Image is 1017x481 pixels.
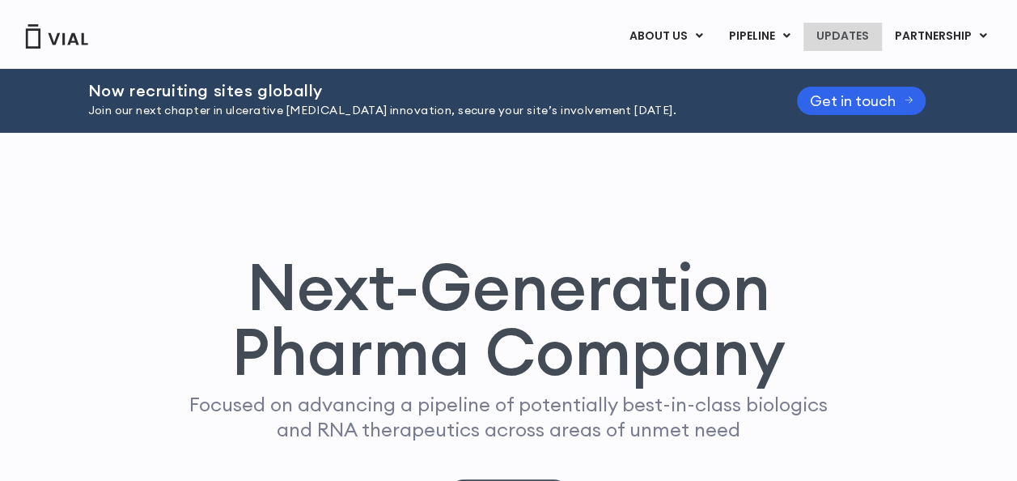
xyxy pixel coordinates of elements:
p: Join our next chapter in ulcerative [MEDICAL_DATA] innovation, secure your site’s involvement [DA... [88,102,756,120]
a: UPDATES [803,23,881,50]
p: Focused on advancing a pipeline of potentially best-in-class biologics and RNA therapeutics acros... [183,392,835,442]
a: PIPELINEMenu Toggle [716,23,803,50]
a: PARTNERSHIPMenu Toggle [882,23,1000,50]
h2: Now recruiting sites globally [88,82,756,100]
img: Vial Logo [24,24,89,49]
a: Get in touch [797,87,926,115]
a: ABOUT USMenu Toggle [617,23,715,50]
h1: Next-Generation Pharma Company [159,254,859,384]
span: Get in touch [810,95,896,107]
